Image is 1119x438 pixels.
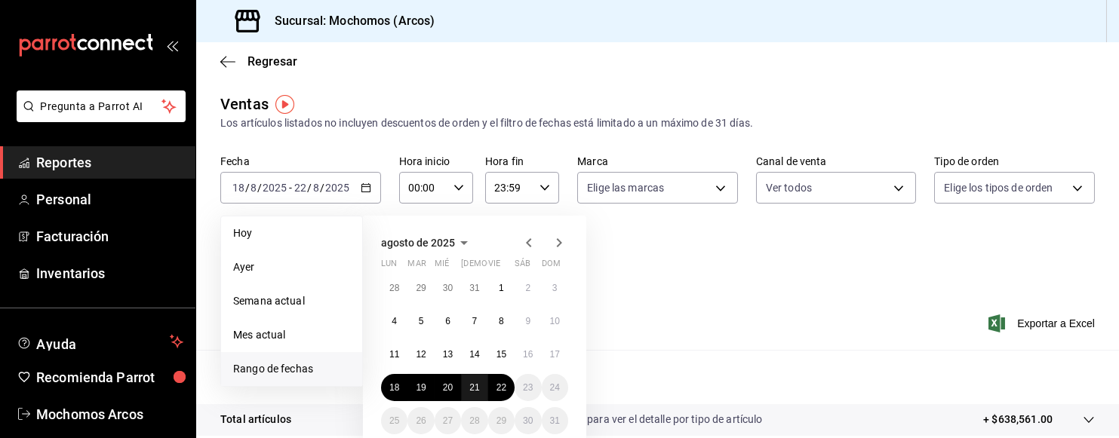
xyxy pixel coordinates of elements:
span: agosto de 2025 [381,237,455,249]
img: Tooltip marker [275,95,294,114]
span: / [245,182,250,194]
abbr: 11 de agosto de 2025 [389,349,399,360]
button: 9 de agosto de 2025 [515,308,541,335]
button: agosto de 2025 [381,234,473,252]
label: Hora inicio [399,157,473,167]
input: ---- [324,182,350,194]
button: Exportar a Excel [991,314,1095,332]
span: Semana actual [233,293,350,309]
button: 14 de agosto de 2025 [461,341,487,368]
abbr: 21 de agosto de 2025 [469,382,479,393]
span: Personal [36,189,183,210]
span: Recomienda Parrot [36,367,183,387]
button: 13 de agosto de 2025 [435,341,461,368]
button: 25 de agosto de 2025 [381,407,407,434]
div: Ventas [220,93,269,115]
button: 31 de agosto de 2025 [542,407,568,434]
abbr: 19 de agosto de 2025 [416,382,426,393]
span: Facturación [36,226,183,247]
abbr: 4 de agosto de 2025 [392,316,397,326]
abbr: 17 de agosto de 2025 [550,349,560,360]
button: 5 de agosto de 2025 [407,308,434,335]
span: Hoy [233,225,350,241]
input: -- [312,182,320,194]
abbr: sábado [515,259,530,274]
span: - [289,182,292,194]
h3: Sucursal: Mochomos (Arcos) [263,12,435,30]
abbr: 18 de agosto de 2025 [389,382,399,393]
span: / [257,182,262,194]
abbr: 26 de agosto de 2025 [416,415,426,426]
label: Fecha [220,157,381,167]
button: Pregunta a Parrot AI [17,90,186,122]
abbr: 27 de agosto de 2025 [443,415,453,426]
abbr: 2 de agosto de 2025 [525,283,530,293]
a: Pregunta a Parrot AI [11,109,186,125]
button: 12 de agosto de 2025 [407,341,434,368]
button: 29 de agosto de 2025 [488,407,515,434]
span: Mochomos Arcos [36,404,183,424]
button: 18 de agosto de 2025 [381,374,407,401]
abbr: 5 de agosto de 2025 [419,316,424,326]
abbr: 7 de agosto de 2025 [472,316,478,326]
button: 16 de agosto de 2025 [515,341,541,368]
p: Total artículos [220,412,291,427]
abbr: martes [407,259,426,274]
abbr: 3 de agosto de 2025 [552,283,558,293]
span: Ayuda [36,332,164,351]
abbr: 6 de agosto de 2025 [445,316,450,326]
span: Ver todos [766,180,812,195]
span: Ayer [233,259,350,275]
button: 23 de agosto de 2025 [515,374,541,401]
button: 15 de agosto de 2025 [488,341,515,368]
abbr: domingo [542,259,561,274]
abbr: 8 de agosto de 2025 [499,316,504,326]
abbr: 31 de julio de 2025 [469,283,479,293]
span: Mes actual [233,327,350,343]
p: + $638,561.00 [983,412,1053,427]
input: ---- [262,182,287,194]
button: 30 de agosto de 2025 [515,407,541,434]
span: Elige los tipos de orden [944,180,1053,195]
button: 21 de agosto de 2025 [461,374,487,401]
button: 7 de agosto de 2025 [461,308,487,335]
abbr: 24 de agosto de 2025 [550,382,560,393]
abbr: viernes [488,259,500,274]
button: Regresar [220,54,297,69]
button: 24 de agosto de 2025 [542,374,568,401]
button: 31 de julio de 2025 [461,274,487,302]
button: 22 de agosto de 2025 [488,374,515,401]
abbr: 1 de agosto de 2025 [499,283,504,293]
button: 19 de agosto de 2025 [407,374,434,401]
abbr: 9 de agosto de 2025 [525,316,530,326]
p: Da clic en la fila para ver el detalle por tipo de artículo [512,412,763,427]
button: 28 de julio de 2025 [381,274,407,302]
input: -- [250,182,257,194]
span: / [320,182,324,194]
span: / [307,182,312,194]
button: 6 de agosto de 2025 [435,308,461,335]
span: Rango de fechas [233,361,350,377]
span: Inventarios [36,263,183,283]
abbr: miércoles [435,259,449,274]
input: -- [232,182,245,194]
button: 27 de agosto de 2025 [435,407,461,434]
span: Pregunta a Parrot AI [41,99,162,115]
button: 20 de agosto de 2025 [435,374,461,401]
button: 29 de julio de 2025 [407,274,434,302]
abbr: 28 de julio de 2025 [389,283,399,293]
abbr: jueves [461,259,550,274]
button: 8 de agosto de 2025 [488,308,515,335]
abbr: lunes [381,259,397,274]
button: 10 de agosto de 2025 [542,308,568,335]
button: 26 de agosto de 2025 [407,407,434,434]
div: Los artículos listados no incluyen descuentos de orden y el filtro de fechas está limitado a un m... [220,115,1095,131]
button: 17 de agosto de 2025 [542,341,568,368]
abbr: 23 de agosto de 2025 [523,382,533,393]
abbr: 14 de agosto de 2025 [469,349,479,360]
label: Hora fin [485,157,559,167]
label: Canal de venta [756,157,917,167]
abbr: 31 de agosto de 2025 [550,415,560,426]
button: 1 de agosto de 2025 [488,274,515,302]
